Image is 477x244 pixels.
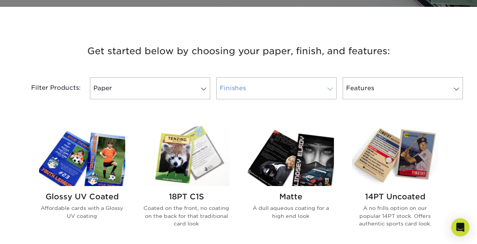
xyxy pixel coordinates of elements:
[343,77,463,99] a: Features
[17,34,461,68] h3: Get started below by choosing your paper, finish, and features:
[248,192,334,201] h2: Matte
[143,127,230,186] img: 18PT C1S Trading Cards
[248,127,334,186] img: Matte Trading Cards
[143,127,230,239] a: 18PT C1S Trading Cards 18PT C1S Coated on the front, no coating on the back for that traditional ...
[352,127,438,239] a: 14PT Uncoated Trading Cards 14PT Uncoated A no frills option on our popular 14PT stock. Offers au...
[39,127,125,239] a: Glossy UV Coated Trading Cards Glossy UV Coated Affordable cards with a Glossy UV coating
[143,192,230,201] h2: 18PT C1S
[451,218,469,236] div: Open Intercom Messenger
[216,77,337,99] a: Finishes
[352,204,438,227] p: A no frills option on our popular 14PT stock. Offers authentic sports card look.
[39,127,125,186] img: Glossy UV Coated Trading Cards
[352,127,438,186] img: 14PT Uncoated Trading Cards
[143,204,230,227] p: Coated on the front, no coating on the back for that traditional card look
[352,192,438,201] h2: 14PT Uncoated
[90,77,210,99] a: Paper
[248,127,334,239] a: Matte Trading Cards Matte A dull aqueous coating for a high end look
[39,204,125,220] p: Affordable cards with a Glossy UV coating
[2,221,65,241] iframe: Google Customer Reviews
[39,192,125,201] h2: Glossy UV Coated
[248,204,334,220] p: A dull aqueous coating for a high end look
[11,77,87,99] div: Filter Products:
